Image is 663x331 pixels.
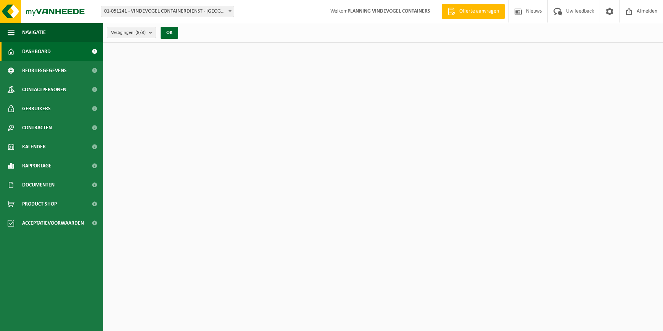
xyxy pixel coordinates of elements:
span: Rapportage [22,156,51,175]
button: Vestigingen(8/8) [107,27,156,38]
span: Gebruikers [22,99,51,118]
span: 01-051241 - VINDEVOGEL CONTAINERDIENST - OUDENAARDE - OUDENAARDE [101,6,234,17]
span: Contracten [22,118,52,137]
count: (8/8) [135,30,146,35]
a: Offerte aanvragen [442,4,505,19]
span: Kalender [22,137,46,156]
span: Documenten [22,175,55,194]
span: Acceptatievoorwaarden [22,214,84,233]
span: Bedrijfsgegevens [22,61,67,80]
strong: PLANNING VINDEVOGEL CONTAINERS [348,8,430,14]
span: Vestigingen [111,27,146,39]
span: Navigatie [22,23,46,42]
button: OK [161,27,178,39]
span: Contactpersonen [22,80,66,99]
span: Dashboard [22,42,51,61]
span: Product Shop [22,194,57,214]
span: Offerte aanvragen [457,8,501,15]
